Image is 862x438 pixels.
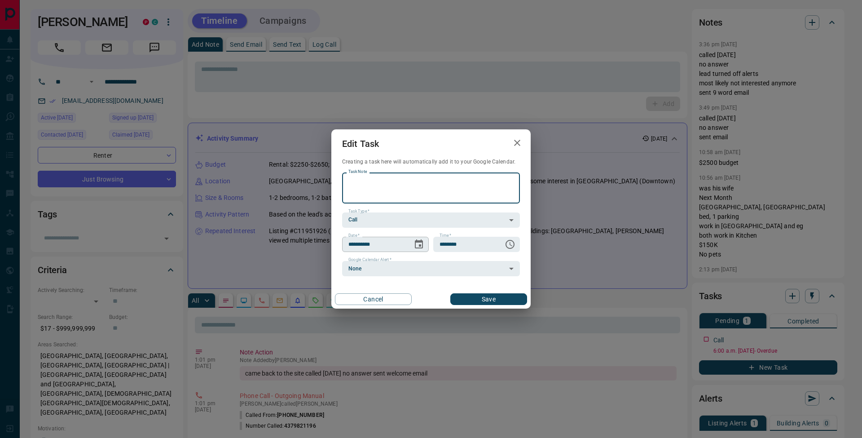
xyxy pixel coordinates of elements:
p: Creating a task here will automatically add it to your Google Calendar. [342,158,520,166]
button: Save [450,293,527,305]
div: None [342,261,520,276]
label: Time [440,233,451,239]
label: Google Calendar Alert [348,257,391,263]
button: Choose date, selected date is Oct 1, 2025 [410,235,428,253]
h2: Edit Task [331,129,390,158]
label: Date [348,233,360,239]
button: Choose time, selected time is 6:00 AM [501,235,519,253]
label: Task Type [348,208,369,214]
div: Call [342,212,520,228]
label: Task Note [348,169,367,175]
button: Cancel [335,293,412,305]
